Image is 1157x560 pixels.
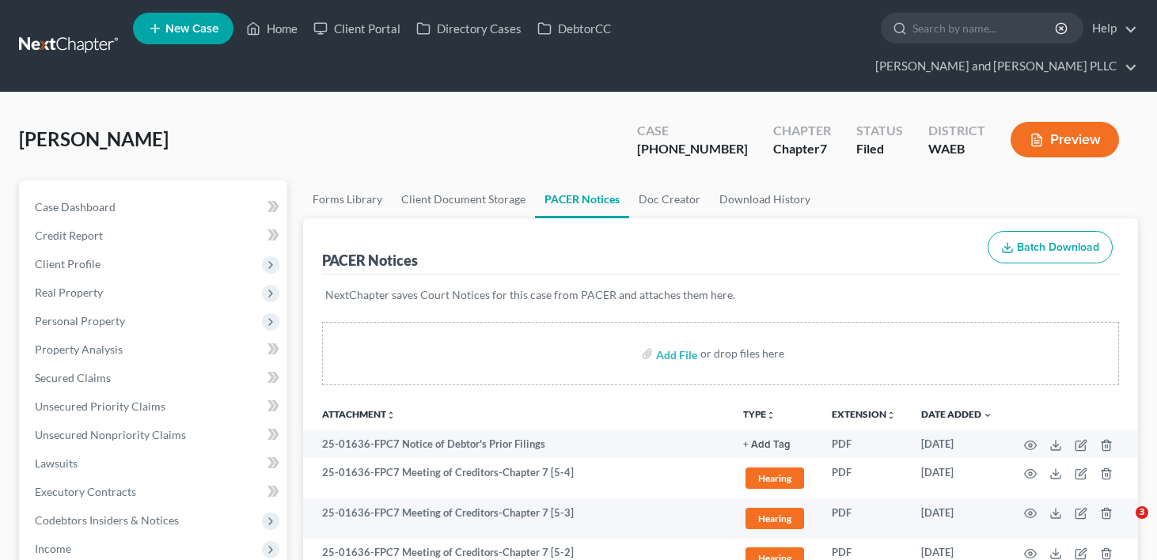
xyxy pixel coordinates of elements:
[35,456,78,470] span: Lawsuits
[19,127,169,150] span: [PERSON_NAME]
[35,229,103,242] span: Credit Report
[1084,14,1137,43] a: Help
[22,335,287,364] a: Property Analysis
[22,478,287,506] a: Executory Contracts
[912,13,1057,43] input: Search by name...
[35,513,179,527] span: Codebtors Insiders & Notices
[35,399,165,413] span: Unsecured Priority Claims
[928,122,985,140] div: District
[303,498,731,539] td: 25-01636-FPC7 Meeting of Creditors-Chapter 7 [5-3]
[820,141,827,156] span: 7
[22,221,287,250] a: Credit Report
[819,429,909,458] td: PDF
[886,411,896,420] i: unfold_more
[22,364,287,392] a: Secured Claims
[637,122,748,140] div: Case
[22,421,287,449] a: Unsecured Nonpriority Claims
[1136,506,1148,519] span: 3
[303,458,731,498] td: 25-01636-FPC7 Meeting of Creditors-Chapter 7 [5-4]
[1011,122,1119,157] button: Preview
[773,122,831,140] div: Chapter
[819,498,909,539] td: PDF
[819,458,909,498] td: PDF
[35,428,186,441] span: Unsecured Nonpriority Claims
[909,498,1005,539] td: [DATE]
[322,408,396,420] a: Attachmentunfold_more
[305,14,408,43] a: Client Portal
[743,410,776,420] button: TYPEunfold_more
[988,231,1113,264] button: Batch Download
[921,408,992,420] a: Date Added expand_more
[35,371,111,384] span: Secured Claims
[35,286,103,299] span: Real Property
[35,485,136,498] span: Executory Contracts
[766,411,776,420] i: unfold_more
[745,508,804,529] span: Hearing
[745,467,804,489] span: Hearing
[22,449,287,478] a: Lawsuits
[1017,240,1099,254] span: Batch Download
[325,287,1117,303] p: NextChapter saves Court Notices for this case from PACER and attaches them here.
[928,140,985,158] div: WAEB
[1103,506,1141,544] iframe: Intercom live chat
[322,251,418,270] div: PACER Notices
[743,505,806,532] a: Hearing
[856,122,903,140] div: Status
[35,314,125,327] span: Personal Property
[743,465,806,491] a: Hearing
[629,180,710,218] a: Doc Creator
[743,437,806,452] a: + Add Tag
[867,52,1137,81] a: [PERSON_NAME] and [PERSON_NAME] PLLC
[700,346,784,361] div: or drop files here
[35,342,123,356] span: Property Analysis
[408,14,529,43] a: Directory Cases
[637,140,748,158] div: [PHONE_NUMBER]
[303,180,392,218] a: Forms Library
[832,408,896,420] a: Extensionunfold_more
[856,140,903,158] div: Filed
[983,411,992,420] i: expand_more
[35,257,101,271] span: Client Profile
[529,14,619,43] a: DebtorCC
[22,392,287,421] a: Unsecured Priority Claims
[535,180,629,218] a: PACER Notices
[392,180,535,218] a: Client Document Storage
[35,542,71,555] span: Income
[773,140,831,158] div: Chapter
[909,458,1005,498] td: [DATE]
[165,23,218,35] span: New Case
[743,440,791,450] button: + Add Tag
[909,429,1005,458] td: [DATE]
[35,200,116,214] span: Case Dashboard
[303,429,731,458] td: 25-01636-FPC7 Notice of Debtor's Prior Filings
[386,411,396,420] i: unfold_more
[238,14,305,43] a: Home
[710,180,820,218] a: Download History
[22,193,287,221] a: Case Dashboard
